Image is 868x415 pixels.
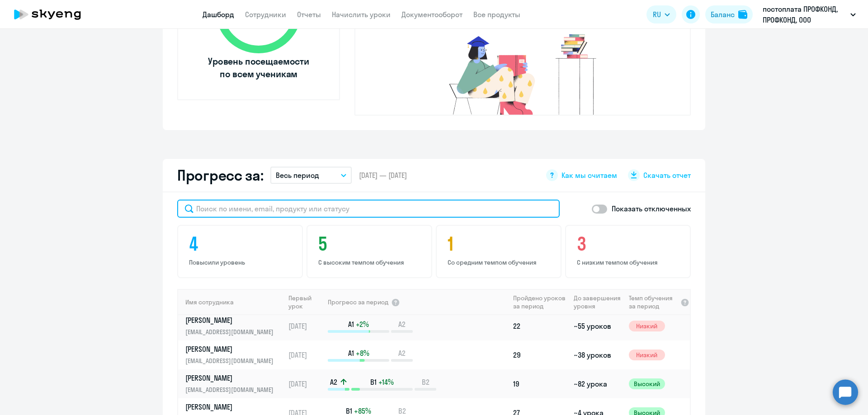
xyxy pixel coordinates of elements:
[330,377,337,387] span: A2
[398,319,406,329] span: A2
[398,348,406,358] span: A2
[185,327,278,337] p: [EMAIL_ADDRESS][DOMAIN_NAME]
[185,373,278,383] p: [PERSON_NAME]
[356,348,369,358] span: +8%
[738,10,747,19] img: balance
[577,233,682,255] h4: 3
[570,340,625,369] td: ~38 уроков
[359,170,407,180] span: [DATE] — [DATE]
[356,319,369,329] span: +2%
[178,289,285,315] th: Имя сотрудника
[177,166,263,184] h2: Прогресс за:
[285,312,327,340] td: [DATE]
[245,10,286,19] a: Сотрудники
[185,373,284,395] a: [PERSON_NAME][EMAIL_ADDRESS][DOMAIN_NAME]
[203,10,234,19] a: Дашборд
[629,378,665,389] span: Высокий
[646,5,676,23] button: RU
[348,348,354,358] span: A1
[270,167,352,184] button: Весь период
[432,32,613,115] img: no-truants
[509,312,570,340] td: 22
[577,258,682,266] p: С низким темпом обучения
[185,356,278,366] p: [EMAIL_ADDRESS][DOMAIN_NAME]
[448,233,552,255] h4: 1
[570,312,625,340] td: ~55 уроков
[189,233,294,255] h4: 4
[297,10,321,19] a: Отчеты
[561,170,617,180] span: Как мы считаем
[629,321,665,331] span: Низкий
[653,9,661,20] span: RU
[763,4,847,25] p: постоплата ПРОФКОНД, ПРОФКОНД, ООО
[711,9,735,20] div: Баланс
[185,344,278,354] p: [PERSON_NAME]
[207,55,311,80] span: Уровень посещаемости по всем ученикам
[705,5,753,23] button: Балансbalance
[285,369,327,398] td: [DATE]
[285,289,327,315] th: Первый урок
[629,294,678,310] span: Темп обучения за период
[370,377,377,387] span: B1
[332,10,391,19] a: Начислить уроки
[318,258,423,266] p: С высоким темпом обучения
[509,340,570,369] td: 29
[185,315,278,325] p: [PERSON_NAME]
[185,344,284,366] a: [PERSON_NAME][EMAIL_ADDRESS][DOMAIN_NAME]
[473,10,520,19] a: Все продукты
[422,377,429,387] span: B2
[509,289,570,315] th: Пройдено уроков за период
[758,4,860,25] button: постоплата ПРОФКОНД, ПРОФКОНД, ООО
[643,170,691,180] span: Скачать отчет
[276,170,319,181] p: Весь период
[185,385,278,395] p: [EMAIL_ADDRESS][DOMAIN_NAME]
[448,258,552,266] p: Со средним темпом обучения
[185,402,278,412] p: [PERSON_NAME]
[318,233,423,255] h4: 5
[378,377,394,387] span: +14%
[185,315,284,337] a: [PERSON_NAME][EMAIL_ADDRESS][DOMAIN_NAME]
[328,298,388,306] span: Прогресс за период
[629,350,665,360] span: Низкий
[570,289,625,315] th: До завершения уровня
[612,203,691,214] p: Показать отключенных
[189,258,294,266] p: Повысили уровень
[509,369,570,398] td: 19
[348,319,354,329] span: A1
[177,200,560,218] input: Поиск по имени, email, продукту или статусу
[401,10,462,19] a: Документооборот
[570,369,625,398] td: ~82 урока
[285,340,327,369] td: [DATE]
